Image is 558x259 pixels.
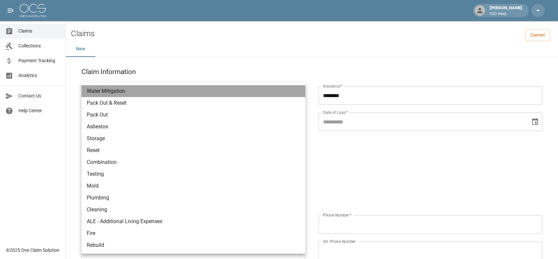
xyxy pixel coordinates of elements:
[81,216,305,227] li: ALE - Additional Living Expenses
[81,121,305,133] li: Asbestos
[81,227,305,239] li: Fire
[81,168,305,180] li: Testing
[81,144,305,156] li: Reset
[81,239,305,251] li: Rebuild
[81,109,305,121] li: Pack Out
[81,204,305,216] li: Cleaning
[81,180,305,192] li: Mold
[81,85,305,97] li: Water Mitigation
[81,192,305,204] li: Plumbing
[81,156,305,168] li: Combination
[81,133,305,144] li: Storage
[81,97,305,109] li: Pack Out & Reset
